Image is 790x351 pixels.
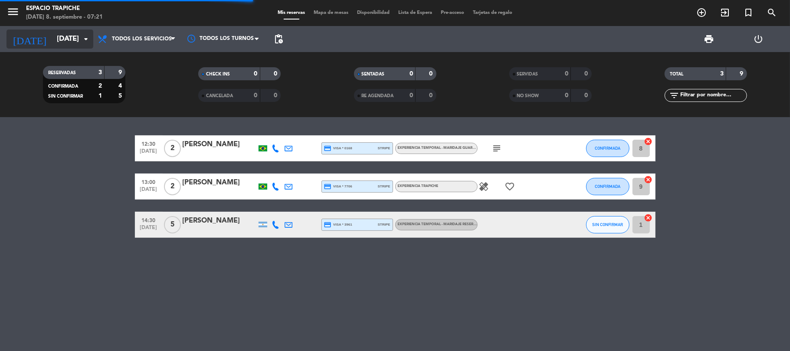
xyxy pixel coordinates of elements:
span: visa * 0168 [324,144,352,152]
i: credit_card [324,183,332,190]
span: SENTADAS [362,72,385,76]
i: subject [492,143,502,154]
span: Tarjetas de regalo [469,10,517,15]
strong: 0 [254,71,258,77]
strong: 5 [118,93,124,99]
span: 2 [164,140,181,157]
i: credit_card [324,221,332,229]
span: CONFIRMADA [48,84,78,89]
span: SIN CONFIRMAR [592,222,623,227]
div: [PERSON_NAME] [183,177,256,188]
span: Experiencia Temporal - Maridaje Reserva [398,223,479,226]
strong: 0 [274,71,279,77]
i: add_circle_outline [696,7,707,18]
span: [DATE] [138,148,160,158]
i: credit_card [324,144,332,152]
span: stripe [378,222,390,227]
span: [DATE] [138,225,160,235]
i: arrow_drop_down [81,34,91,44]
div: LOG OUT [734,26,783,52]
strong: 0 [429,92,434,98]
i: search [767,7,777,18]
span: CHECK INS [206,72,230,76]
i: menu [7,5,20,18]
span: CONFIRMADA [595,146,620,151]
strong: 3 [720,71,724,77]
span: NO SHOW [517,94,539,98]
span: [DATE] [138,187,160,197]
strong: 4 [118,83,124,89]
strong: 9 [118,69,124,75]
span: Experiencia Trapiche [398,184,439,188]
span: visa * 3961 [324,221,352,229]
strong: 1 [98,93,102,99]
button: menu [7,5,20,21]
strong: 0 [584,71,590,77]
span: CONFIRMADA [595,184,620,189]
span: SERVIDAS [517,72,538,76]
span: 13:00 [138,177,160,187]
span: 14:30 [138,215,160,225]
span: 12:30 [138,138,160,148]
button: SIN CONFIRMAR [586,216,629,233]
span: TOTAL [670,72,683,76]
span: pending_actions [273,34,284,44]
span: stripe [378,145,390,151]
span: Mis reservas [273,10,309,15]
span: visa * 7706 [324,183,352,190]
i: exit_to_app [720,7,730,18]
i: [DATE] [7,30,52,49]
strong: 0 [565,92,568,98]
strong: 0 [274,92,279,98]
div: [PERSON_NAME] [183,215,256,226]
button: CONFIRMADA [586,178,629,195]
i: filter_list [669,90,679,101]
span: Lista de Espera [394,10,436,15]
i: cancel [644,137,653,146]
strong: 9 [740,71,745,77]
strong: 0 [410,71,413,77]
strong: 0 [429,71,434,77]
i: healing [479,181,489,192]
span: SIN CONFIRMAR [48,94,83,98]
span: RE AGENDADA [362,94,394,98]
strong: 0 [410,92,413,98]
span: stripe [378,184,390,189]
button: CONFIRMADA [586,140,629,157]
span: Todos los servicios [112,36,172,42]
strong: 0 [584,92,590,98]
span: Pre-acceso [436,10,469,15]
span: Disponibilidad [353,10,394,15]
div: [PERSON_NAME] [183,139,256,150]
strong: 3 [98,69,102,75]
span: 2 [164,178,181,195]
span: RESERVADAS [48,71,76,75]
span: print [704,34,714,44]
span: CANCELADA [206,94,233,98]
div: [DATE] 8. septiembre - 07:21 [26,13,103,22]
i: cancel [644,175,653,184]
span: Experiencia Temporal - Maridaje Guarda [398,146,501,150]
div: Espacio Trapiche [26,4,103,13]
i: power_settings_new [754,34,764,44]
strong: 2 [98,83,102,89]
i: turned_in_not [743,7,754,18]
i: favorite_border [505,181,515,192]
span: Mapa de mesas [309,10,353,15]
strong: 0 [565,71,568,77]
input: Filtrar por nombre... [679,91,747,100]
i: cancel [644,213,653,222]
strong: 0 [254,92,258,98]
span: 5 [164,216,181,233]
